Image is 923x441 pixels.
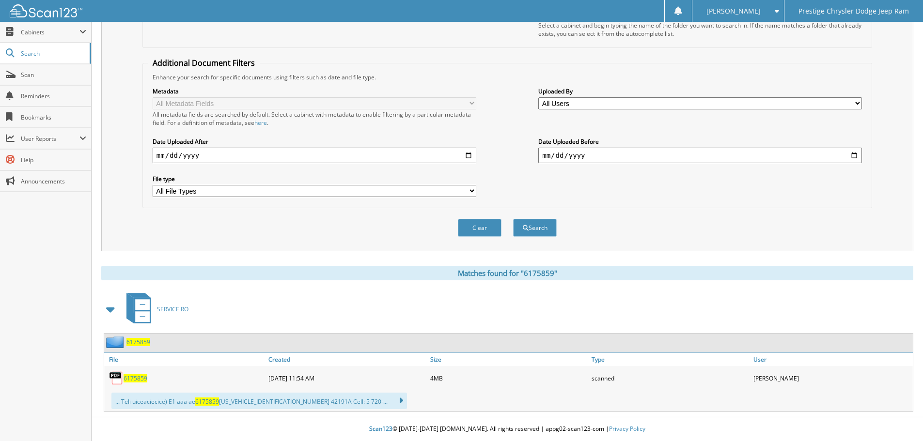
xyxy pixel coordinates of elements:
a: Created [266,353,428,366]
label: Date Uploaded After [153,137,476,146]
label: File type [153,175,476,183]
a: Type [589,353,751,366]
label: Uploaded By [538,87,862,95]
label: Metadata [153,87,476,95]
div: Select a cabinet and begin typing the name of the folder you want to search in. If the name match... [538,21,862,38]
input: start [153,148,476,163]
span: Cabinets [21,28,79,36]
label: Date Uploaded Before [538,137,862,146]
span: Help [21,156,86,164]
span: Announcements [21,177,86,185]
div: scanned [589,368,751,388]
a: 6175859 [126,338,150,346]
a: User [751,353,913,366]
img: scan123-logo-white.svg [10,4,82,17]
iframe: Chat Widget [875,395,923,441]
legend: Additional Document Filters [148,58,260,68]
button: Search [513,219,557,237]
span: [PERSON_NAME] [706,8,761,14]
div: All metadata fields are searched by default. Select a cabinet with metadata to enable filtering b... [153,110,476,127]
div: © [DATE]-[DATE] [DOMAIN_NAME]. All rights reserved | appg02-scan123-com | [92,417,923,441]
div: Matches found for "6175859" [101,266,913,280]
span: Bookmarks [21,113,86,122]
span: Search [21,49,85,58]
div: ... Teli uiceaciecice) E1 aaa ae [US_VEHICLE_IDENTIFICATION_NUMBER] 42191A Cell: 5 720-... [111,393,407,409]
a: Privacy Policy [609,425,645,433]
span: 6175859 [195,397,219,406]
span: Prestige Chrysler Dodge Jeep Ram [798,8,909,14]
div: [PERSON_NAME] [751,368,913,388]
div: [DATE] 11:54 AM [266,368,428,388]
span: SERVICE RO [157,305,188,313]
img: folder2.png [106,336,126,348]
button: Clear [458,219,501,237]
input: end [538,148,862,163]
div: 4MB [428,368,590,388]
span: User Reports [21,135,79,143]
a: File [104,353,266,366]
div: Enhance your search for specific documents using filters such as date and file type. [148,73,867,81]
span: Scan [21,71,86,79]
a: SERVICE RO [121,290,188,328]
a: Size [428,353,590,366]
a: here [254,119,267,127]
a: 6175859 [124,374,147,382]
img: PDF.png [109,371,124,385]
span: Reminders [21,92,86,100]
span: Scan123 [369,425,392,433]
